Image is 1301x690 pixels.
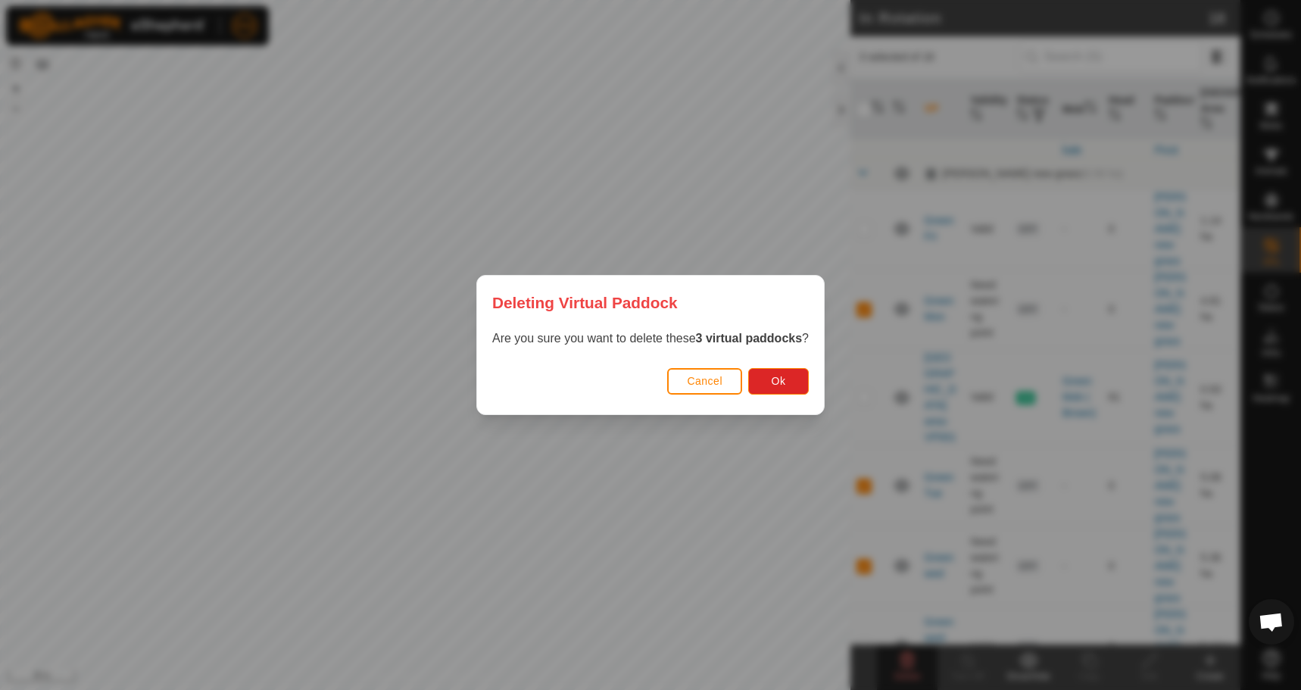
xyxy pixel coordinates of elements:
span: Deleting Virtual Paddock [492,291,678,314]
span: Cancel [687,375,722,387]
div: Open chat [1249,599,1294,645]
span: Are you sure you want to delete these ? [492,332,809,345]
strong: 3 virtual paddocks [696,332,803,345]
span: Ok [772,375,786,387]
button: Cancel [667,368,742,395]
button: Ok [748,368,809,395]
